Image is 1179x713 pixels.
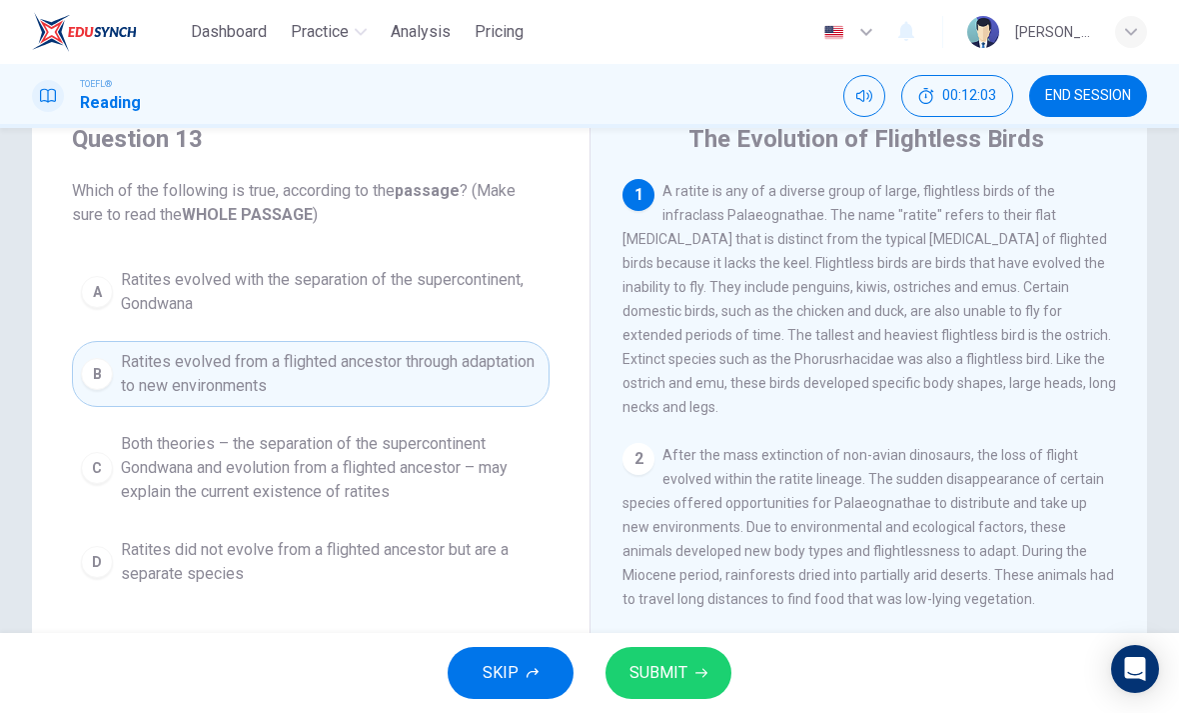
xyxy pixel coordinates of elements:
b: WHOLE PASSAGE [182,205,313,224]
span: After the mass extinction of non-avian dinosaurs, the loss of flight evolved within the ratite li... [622,447,1114,607]
button: Dashboard [183,14,275,50]
span: SKIP [483,659,519,687]
b: passage [395,181,460,200]
div: 1 [622,179,654,211]
span: Which of the following is true, according to the ? (Make sure to read the ) [72,179,550,227]
span: Ratites evolved from a flighted ancestor through adaptation to new environments [121,350,541,398]
img: Profile picture [967,16,999,48]
h4: Question 13 [72,123,550,155]
button: 00:12:03 [901,75,1013,117]
button: DRatites did not evolve from a flighted ancestor but are a separate species [72,529,550,595]
div: 2 [622,443,654,475]
span: END SESSION [1045,88,1131,104]
button: ARatites evolved with the separation of the supercontinent, Gondwana [72,259,550,325]
span: Dashboard [191,20,267,44]
h1: Reading [80,91,141,115]
div: C [81,452,113,484]
a: EduSynch logo [32,12,183,52]
span: Ratites did not evolve from a flighted ancestor but are a separate species [121,538,541,586]
img: EduSynch logo [32,12,137,52]
span: Analysis [391,20,451,44]
span: A ratite is any of a diverse group of large, flightless birds of the infraclass Palaeognathae. Th... [622,183,1116,415]
span: Ratites evolved with the separation of the supercontinent, Gondwana [121,268,541,316]
div: Open Intercom Messenger [1111,645,1159,693]
h4: The Evolution of Flightless Birds [688,123,1044,155]
div: Mute [843,75,885,117]
button: SKIP [448,647,574,699]
span: Practice [291,20,349,44]
span: Pricing [475,20,524,44]
button: Analysis [383,14,459,50]
span: SUBMIT [629,659,687,687]
div: B [81,358,113,390]
div: Hide [901,75,1013,117]
span: Both theories – the separation of the supercontinent Gondwana and evolution from a flighted ances... [121,432,541,504]
span: TOEFL® [80,77,112,91]
button: Pricing [467,14,532,50]
div: [PERSON_NAME] [1015,20,1091,44]
img: en [821,25,846,40]
button: CBoth theories – the separation of the supercontinent Gondwana and evolution from a flighted ance... [72,423,550,513]
span: 00:12:03 [942,88,996,104]
button: END SESSION [1029,75,1147,117]
div: D [81,546,113,578]
button: Practice [283,14,375,50]
button: SUBMIT [605,647,731,699]
button: BRatites evolved from a flighted ancestor through adaptation to new environments [72,341,550,407]
div: A [81,276,113,308]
